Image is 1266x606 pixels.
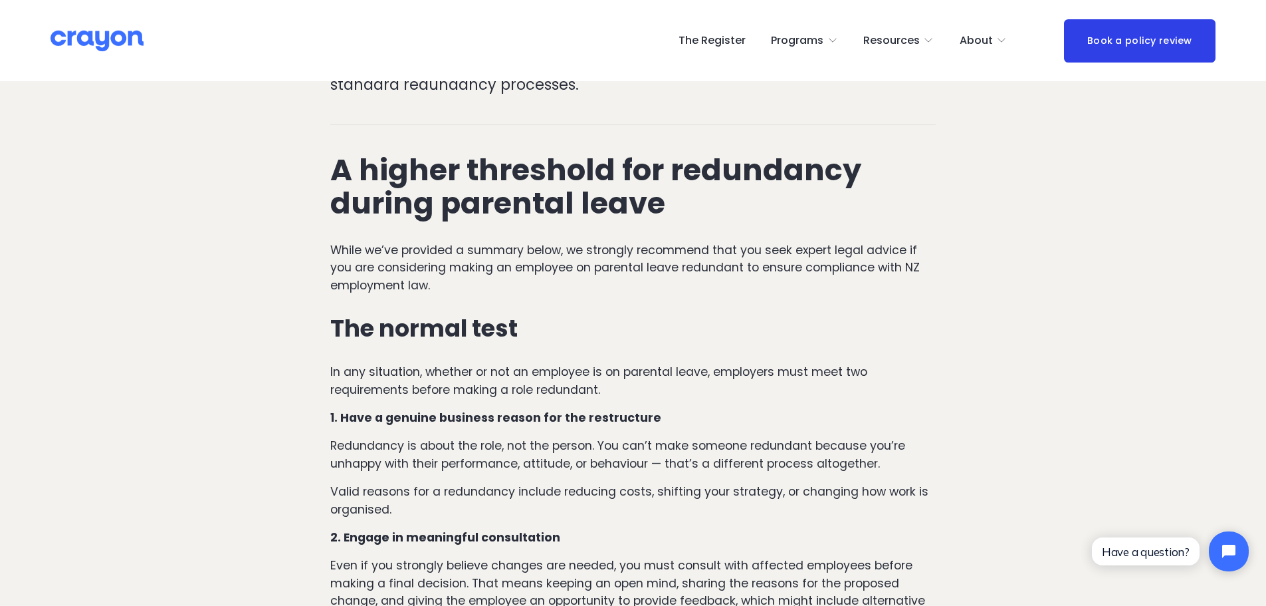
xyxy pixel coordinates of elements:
[330,410,661,426] strong: 1. Have a genuine business reason for the restructure
[771,31,823,51] span: Programs
[863,30,934,51] a: folder dropdown
[960,30,1007,51] a: folder dropdown
[679,30,746,51] a: The Register
[863,31,920,51] span: Resources
[771,30,838,51] a: folder dropdown
[330,363,936,398] p: In any situation, whether or not an employee is on parental leave, employers must meet two requir...
[51,29,144,53] img: Crayon
[330,241,936,294] p: While we’ve provided a summary below, we strongly recommend that you seek expert legal advice if ...
[330,315,936,342] h3: The normal test
[330,437,936,472] p: Redundancy is about the role, not the person. You can’t make someone redundant because you’re unh...
[960,31,993,51] span: About
[1064,19,1215,63] a: Book a policy review
[330,530,560,545] strong: 2. Engage in meaningful consultation
[330,483,936,518] p: Valid reasons for a redundancy include reducing costs, shifting your strategy, or changing how wo...
[1081,520,1260,583] iframe: Tidio Chat
[330,154,936,220] h2: A higher threshold for redundancy during parental leave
